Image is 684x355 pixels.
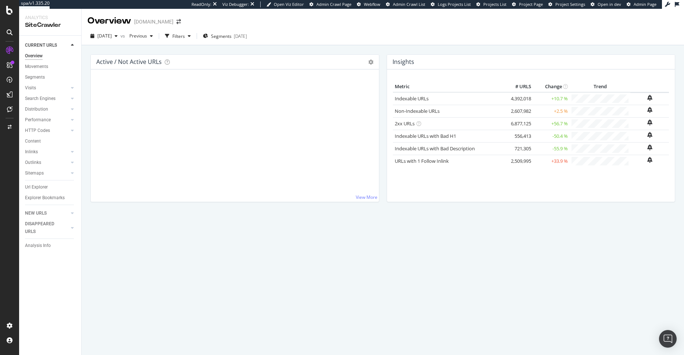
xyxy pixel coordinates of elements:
td: 6,877,125 [504,117,533,130]
td: +2.5 % [533,105,570,117]
a: DISAPPEARED URLS [25,220,69,236]
span: vs [121,33,126,39]
a: CURRENT URLS [25,42,69,49]
a: Overview [25,52,76,60]
a: Non-Indexable URLs [395,108,440,114]
div: [DOMAIN_NAME] [134,18,173,25]
td: 721,305 [504,142,533,155]
a: Open in dev [591,1,621,7]
td: +10.7 % [533,92,570,105]
span: Open in dev [598,1,621,7]
div: Search Engines [25,95,55,103]
span: Previous [126,33,147,39]
td: +56.7 % [533,117,570,130]
div: Url Explorer [25,183,48,191]
div: Distribution [25,105,48,113]
h4: Insights [393,57,414,67]
th: # URLS [504,81,533,92]
a: Projects List [476,1,506,7]
div: bell-plus [647,119,652,125]
div: Outlinks [25,159,41,166]
td: 4,392,018 [504,92,533,105]
button: [DATE] [87,30,121,42]
a: Webflow [357,1,380,7]
th: Change [533,81,570,92]
a: Admin Page [627,1,656,7]
span: Projects List [483,1,506,7]
a: 2xx URLs [395,120,415,127]
a: Indexable URLs [395,95,429,102]
a: Project Page [512,1,543,7]
a: Outlinks [25,159,69,166]
button: Previous [126,30,156,42]
span: Logs Projects List [438,1,471,7]
a: Indexable URLs with Bad Description [395,145,475,152]
div: bell-plus [647,95,652,101]
a: Performance [25,116,69,124]
a: NEW URLS [25,209,69,217]
div: Analytics [25,15,75,21]
a: Segments [25,73,76,81]
div: Visits [25,84,36,92]
span: Project Page [519,1,543,7]
div: [DATE] [234,33,247,39]
a: URLs with 1 Follow Inlink [395,158,449,164]
span: Project Settings [555,1,585,7]
div: Performance [25,116,51,124]
span: Segments [211,33,232,39]
a: Project Settings [548,1,585,7]
a: Sitemaps [25,169,69,177]
div: Open Intercom Messenger [659,330,677,348]
div: HTTP Codes [25,127,50,135]
span: Admin Page [634,1,656,7]
a: HTTP Codes [25,127,69,135]
button: Filters [162,30,194,42]
h4: Active / Not Active URLs [96,57,162,67]
a: Open Viz Editor [266,1,304,7]
a: Visits [25,84,69,92]
span: Open Viz Editor [274,1,304,7]
span: 2025 Jul. 8th [97,33,112,39]
a: Indexable URLs with Bad H1 [395,133,456,139]
div: Movements [25,63,48,71]
button: Segments[DATE] [200,30,250,42]
a: Logs Projects List [431,1,471,7]
a: Admin Crawl List [386,1,425,7]
td: 2,607,982 [504,105,533,117]
span: Admin Crawl Page [316,1,351,7]
div: Overview [25,52,43,60]
a: Movements [25,63,76,71]
a: Inlinks [25,148,69,156]
div: Segments [25,73,45,81]
div: bell-plus [647,107,652,113]
div: Content [25,137,41,145]
div: Overview [87,15,131,27]
div: SiteCrawler [25,21,75,29]
a: Admin Crawl Page [309,1,351,7]
div: Filters [172,33,185,39]
a: Url Explorer [25,183,76,191]
div: Viz Debugger: [222,1,249,7]
a: Analysis Info [25,242,76,250]
div: ReadOnly: [191,1,211,7]
a: Content [25,137,76,145]
a: View More [356,194,377,200]
div: bell-plus [647,132,652,138]
span: Admin Crawl List [393,1,425,7]
td: +33.9 % [533,155,570,167]
div: DISAPPEARED URLS [25,220,62,236]
i: Options [368,60,373,65]
a: Search Engines [25,95,69,103]
th: Metric [393,81,504,92]
div: bell-plus [647,157,652,163]
td: -50.4 % [533,130,570,142]
td: 556,413 [504,130,533,142]
td: 2,509,995 [504,155,533,167]
td: -55.9 % [533,142,570,155]
div: Explorer Bookmarks [25,194,65,202]
a: Explorer Bookmarks [25,194,76,202]
div: arrow-right-arrow-left [176,19,181,24]
div: Inlinks [25,148,38,156]
a: Distribution [25,105,69,113]
div: Sitemaps [25,169,44,177]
